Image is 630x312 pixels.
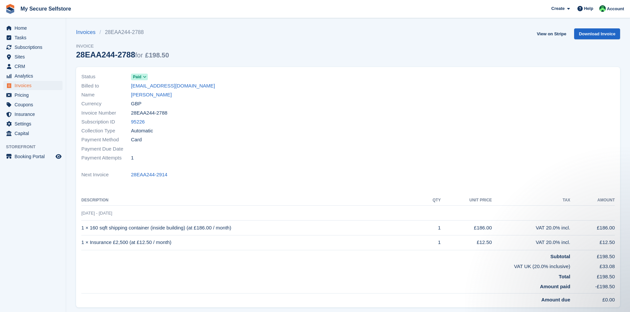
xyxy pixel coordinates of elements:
span: Capital [15,129,54,138]
span: Name [81,91,131,99]
span: Help [584,5,593,12]
span: Invoices [15,81,54,90]
td: £186.00 [441,221,492,235]
td: £198.50 [570,250,615,260]
td: VAT UK (20.0% inclusive) [81,260,570,270]
a: View on Stripe [534,28,569,39]
td: £198.50 [570,270,615,281]
a: menu [3,129,63,138]
a: menu [3,23,63,33]
td: 1 × 160 sqft shipping container (inside building) (at £186.00 / month) [81,221,422,235]
span: Status [81,73,131,81]
span: CRM [15,62,54,71]
a: menu [3,119,63,128]
span: Invoice [76,43,169,50]
span: Collection Type [81,127,131,135]
td: 1 [422,221,441,235]
a: [PERSON_NAME] [131,91,172,99]
span: for [135,52,143,59]
span: £198.50 [145,52,169,59]
span: Account [607,6,624,12]
a: menu [3,81,63,90]
span: Coupons [15,100,54,109]
strong: Amount paid [540,284,570,289]
th: Amount [570,195,615,206]
span: Booking Portal [15,152,54,161]
span: Payment Due Date [81,145,131,153]
span: Sites [15,52,54,61]
a: My Secure Selfstore [18,3,74,14]
th: Unit Price [441,195,492,206]
span: [DATE] - [DATE] [81,211,112,216]
strong: Total [559,274,570,279]
span: Billed to [81,82,131,90]
span: Pricing [15,90,54,100]
td: £12.50 [441,235,492,250]
div: VAT 20.0% incl. [492,239,570,246]
span: Payment Attempts [81,154,131,162]
span: Card [131,136,142,144]
a: menu [3,33,63,42]
td: -£198.50 [570,280,615,293]
a: menu [3,52,63,61]
span: Next Invoice [81,171,131,179]
span: GBP [131,100,142,108]
th: Tax [492,195,570,206]
span: Subscriptions [15,43,54,52]
span: Settings [15,119,54,128]
span: Insurance [15,110,54,119]
td: £0.00 [570,293,615,303]
a: menu [3,110,63,119]
span: Automatic [131,127,153,135]
span: 1 [131,154,134,162]
a: menu [3,152,63,161]
div: VAT 20.0% incl. [492,224,570,232]
a: menu [3,43,63,52]
strong: Amount due [541,297,570,302]
a: Paid [131,73,148,81]
th: Description [81,195,422,206]
span: Subscription ID [81,118,131,126]
a: Preview store [55,153,63,160]
span: Analytics [15,71,54,81]
strong: Subtotal [550,254,570,259]
td: £33.08 [570,260,615,270]
span: Paid [133,74,141,80]
span: Storefront [6,144,66,150]
a: menu [3,62,63,71]
a: 95226 [131,118,145,126]
td: 1 [422,235,441,250]
div: 28EAA244-2788 [76,50,169,59]
span: 28EAA244-2788 [131,109,167,117]
a: menu [3,100,63,109]
span: Tasks [15,33,54,42]
a: Invoices [76,28,100,36]
span: Create [551,5,565,12]
td: £12.50 [570,235,615,250]
span: Currency [81,100,131,108]
th: QTY [422,195,441,206]
img: Vickie Wedge [599,5,606,12]
td: £186.00 [570,221,615,235]
span: Invoice Number [81,109,131,117]
nav: breadcrumbs [76,28,169,36]
a: menu [3,90,63,100]
a: menu [3,71,63,81]
img: stora-icon-8386f47178a22dfd0bd8f6a31ec36ba5ce8667c1dd55bd0f319d3a0aa187defe.svg [5,4,15,14]
span: Payment Method [81,136,131,144]
a: [EMAIL_ADDRESS][DOMAIN_NAME] [131,82,215,90]
a: Download Invoice [574,28,620,39]
a: 28EAA244-2914 [131,171,167,179]
td: 1 × Insurance £2,500 (at £12.50 / month) [81,235,422,250]
span: Home [15,23,54,33]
